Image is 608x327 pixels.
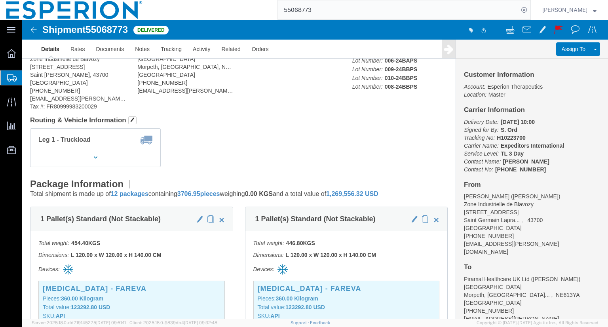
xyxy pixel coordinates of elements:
[184,320,217,325] span: [DATE] 09:32:48
[542,6,587,14] span: Philippe Jayat
[477,319,598,326] span: Copyright © [DATE]-[DATE] Agistix Inc., All Rights Reserved
[129,320,217,325] span: Client: 2025.18.0-9839db4
[32,320,126,325] span: Server: 2025.18.0-dd719145275
[310,320,330,325] a: Feedback
[291,320,310,325] a: Support
[96,320,126,325] span: [DATE] 09:51:11
[22,20,608,319] iframe: FS Legacy Container
[542,5,597,15] button: [PERSON_NAME]
[278,0,519,19] input: Search for shipment number, reference number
